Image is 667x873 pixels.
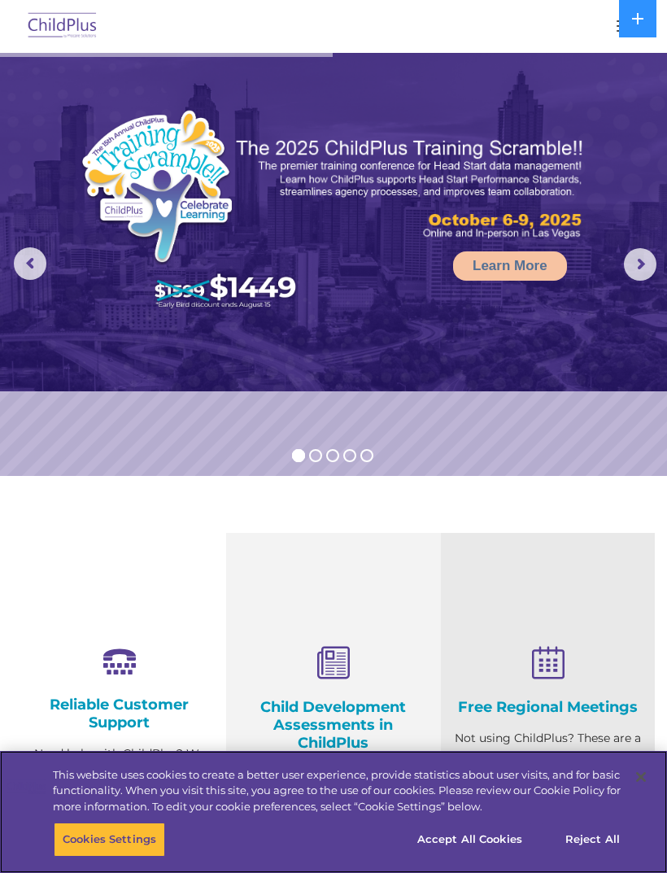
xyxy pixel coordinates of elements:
button: Reject All [542,823,643,857]
a: Learn More [453,251,567,281]
div: This website uses cookies to create a better user experience, provide statistics about user visit... [53,767,621,815]
button: Accept All Cookies [408,823,531,857]
button: Cookies Settings [54,823,165,857]
button: Close [623,759,659,795]
h4: Reliable Customer Support [24,696,214,731]
h4: Child Development Assessments in ChildPlus [238,698,428,752]
p: Not using ChildPlus? These are a great opportunity to network and learn from ChildPlus users. Fin... [453,728,643,830]
h4: Free Regional Meetings [453,698,643,716]
img: ChildPlus by Procare Solutions [24,7,101,46]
